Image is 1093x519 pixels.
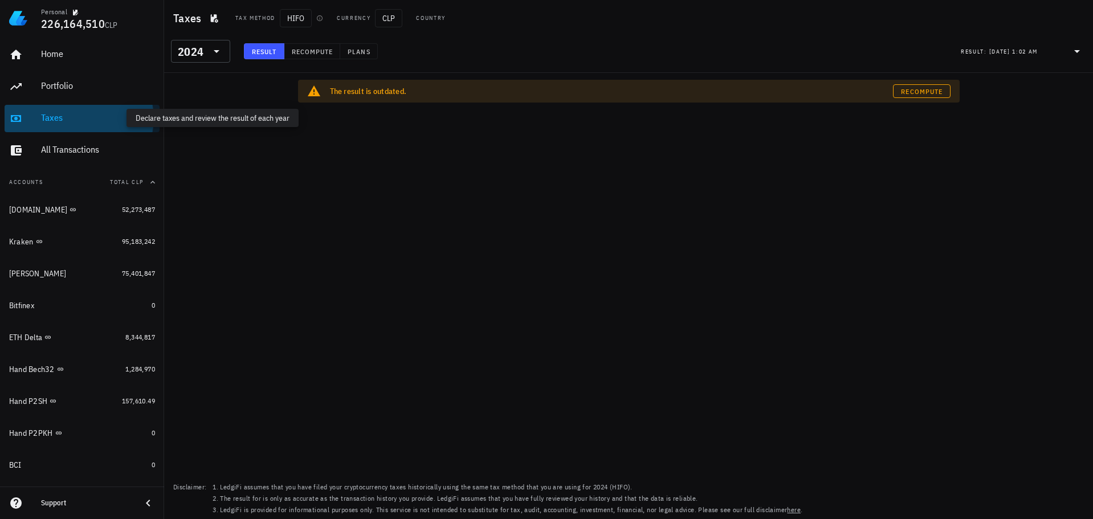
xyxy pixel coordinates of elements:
div: avatar [1068,9,1086,27]
h1: Taxes [173,9,206,27]
div: ETH Delta [9,333,42,342]
div: 2024 [178,46,203,58]
div: BCI [9,460,22,470]
a: Recompute [893,84,951,98]
div: Result:[DATE] 1:02 AM [954,40,1091,62]
span: 0 [152,301,155,309]
button: AccountsTotal CLP [5,169,160,196]
div: CL-icon [450,11,464,25]
div: Bitfinex [9,301,34,310]
div: Country [416,14,446,23]
span: 8,344,817 [125,333,155,341]
div: Personal [41,7,67,17]
a: [DOMAIN_NAME] 52,273,487 [5,196,160,223]
div: The result is outdated. [330,85,893,97]
div: [PERSON_NAME] [9,269,66,279]
button: Plans [340,43,377,59]
span: Recompute [291,47,333,56]
div: Hand P2SH [9,397,47,406]
span: 157,610.49 [122,397,155,405]
a: Kraken 95,183,242 [5,228,160,255]
div: [DOMAIN_NAME] [9,205,67,215]
span: CLP [105,20,118,30]
div: Kraken [9,237,34,247]
span: 0 [152,460,155,469]
span: Total CLP [110,178,144,186]
button: Result [244,43,284,59]
span: Plans [347,47,370,56]
span: HIFO [280,9,312,27]
a: Portfolio [5,73,160,100]
li: LedgiFi is provided for informational purposes only. This service is not intended to substitute f... [220,504,802,516]
li: The result for is only as accurate as the transaction history you provide. LedgiFi assumes that y... [220,493,802,504]
span: 95,183,242 [122,237,155,246]
a: Hand P2PKH 0 [5,419,160,447]
a: BCI 0 [5,451,160,479]
div: Result: [961,44,989,59]
span: Result [251,47,277,56]
div: Currency [337,14,370,23]
a: Hand Bech32 1,284,970 [5,355,160,383]
a: here [787,505,801,514]
button: Recompute [284,43,341,59]
a: Bitfinex 0 [5,292,160,319]
a: Home [5,41,160,68]
span: CLP [375,9,402,27]
span: 75,401,847 [122,269,155,277]
div: Support [41,498,132,508]
a: All Transactions [5,137,160,164]
li: LedgiFi assumes that you have filed your cryptocurrency taxes historically using the same tax met... [220,481,802,493]
img: LedgiFi [9,9,27,27]
span: 52,273,487 [122,205,155,214]
div: Hand P2PKH [9,428,53,438]
div: [DATE] 1:02 AM [989,46,1038,58]
div: Hand Bech32 [9,365,55,374]
a: Hand P2SH 157,610.49 [5,387,160,415]
div: Home [41,48,155,59]
a: Taxes [5,105,160,132]
div: Tax method [235,14,275,23]
div: Portfolio [41,80,155,91]
span: 226,164,510 [41,16,105,31]
a: ETH Delta 8,344,817 [5,324,160,351]
a: [PERSON_NAME] 75,401,847 [5,260,160,287]
span: 0 [152,428,155,437]
span: 1,284,970 [125,365,155,373]
span: Recompute [900,87,943,96]
footer: Disclaimer: [164,478,1093,519]
div: 2024 [171,40,230,63]
div: All Transactions [41,144,155,155]
div: Taxes [41,112,155,123]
